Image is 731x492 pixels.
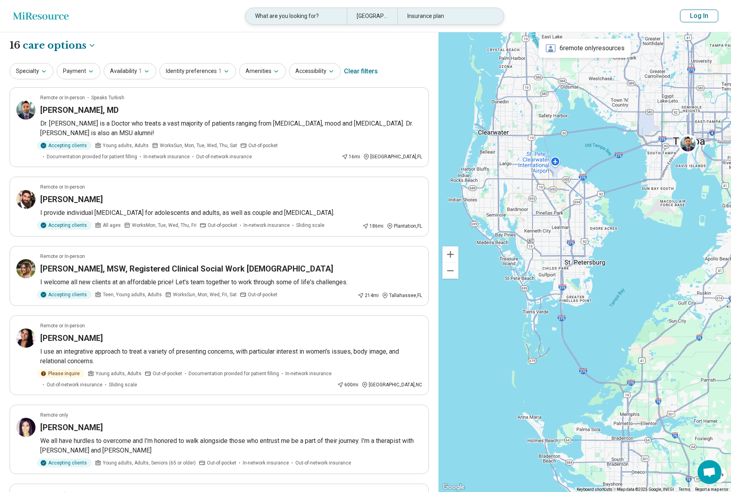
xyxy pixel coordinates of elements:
[244,222,290,229] span: In-network insurance
[40,104,119,116] h3: [PERSON_NAME], MD
[695,487,729,492] a: Report a map error
[10,39,96,52] h1: 16
[23,39,86,52] span: care options
[37,290,92,299] div: Accepting clients
[40,183,85,191] p: Remote or In-person
[153,370,182,377] span: Out-of-pocket
[362,381,422,388] div: [GEOGRAPHIC_DATA] , NC
[40,411,68,419] p: Remote only
[37,221,92,230] div: Accepting clients
[363,153,422,160] div: [GEOGRAPHIC_DATA] , FL
[40,208,422,218] p: I provide individual [MEDICAL_DATA] for adolescents and adults, as well as couple and [MEDICAL_DA...
[342,153,360,160] div: 16 mi
[397,8,499,24] div: Insurance plan
[358,292,379,299] div: 214 mi
[132,222,197,229] span: Works Mon, Tue, Wed, Thu, Fri
[347,8,397,24] div: [GEOGRAPHIC_DATA], [GEOGRAPHIC_DATA]
[139,67,142,75] span: 1
[40,322,85,329] p: Remote or In-person
[243,459,289,466] span: In-network insurance
[40,263,333,274] h3: [PERSON_NAME], MSW, Registered Clinical Social Work [DEMOGRAPHIC_DATA]
[143,153,190,160] span: In-network insurance
[196,153,252,160] span: Out-of-network insurance
[239,63,286,79] button: Amenities
[289,63,341,79] button: Accessibility
[442,263,458,279] button: Zoom out
[37,141,92,150] div: Accepting clients
[285,370,332,377] span: In-network insurance
[679,487,690,492] a: Terms (opens in new tab)
[96,370,141,377] span: Young adults, Adults
[680,10,718,22] button: Log In
[40,253,85,260] p: Remote or In-person
[362,222,383,230] div: 186 mi
[295,459,351,466] span: Out-of-network insurance
[40,119,422,138] p: Dr. [PERSON_NAME] is a Doctor who treats a vast majority of patients ranging from [MEDICAL_DATA],...
[40,94,85,101] p: Remote or In-person
[47,153,137,160] span: Documentation provided for patient filling
[617,487,674,492] span: Map data ©2025 Google, INEGI
[539,39,631,58] div: 6 remote only resources
[246,8,347,24] div: What are you looking for?
[103,142,149,149] span: Young adults, Adults
[382,292,422,299] div: Tallahassee , FL
[40,436,422,455] p: We all have hurdles to overcome and I'm honored to walk alongside those who entrust me be a part ...
[207,459,236,466] span: Out-of-pocket
[37,369,84,378] div: Please inquire
[208,222,237,229] span: Out-of-pocket
[23,39,96,52] button: Care options
[40,347,422,366] p: I use an integrative approach to treat a variety of presenting concerns, with particular interest...
[160,142,237,149] span: Works Sun, Mon, Tue, Wed, Thu, Sat
[37,459,92,467] div: Accepting clients
[91,94,124,101] span: Speaks Turkish
[296,222,324,229] span: Sliding scale
[40,422,103,433] h3: [PERSON_NAME]
[442,246,458,262] button: Zoom in
[40,277,422,287] p: I welcome all new clients at an affordable price! Let's team together to work through some of lif...
[248,142,278,149] span: Out-of-pocket
[189,370,279,377] span: Documentation provided for patient filling
[698,460,721,484] div: Open chat
[47,381,102,388] span: Out-of-network insurance
[248,291,277,298] span: Out-of-pocket
[218,67,222,75] span: 1
[173,291,237,298] span: Works Sun, Mon, Wed, Fri, Sat
[387,222,422,230] div: Plantation , FL
[337,381,358,388] div: 600 mi
[103,222,121,229] span: All ages
[103,291,162,298] span: Teen, Young adults, Adults
[159,63,236,79] button: Identity preferences1
[10,63,53,79] button: Specialty
[344,62,378,81] div: Clear filters
[104,63,156,79] button: Availability1
[109,381,137,388] span: Sliding scale
[40,333,103,344] h3: [PERSON_NAME]
[40,194,103,205] h3: [PERSON_NAME]
[57,63,100,79] button: Payment
[103,459,196,466] span: Young adults, Adults, Seniors (65 or older)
